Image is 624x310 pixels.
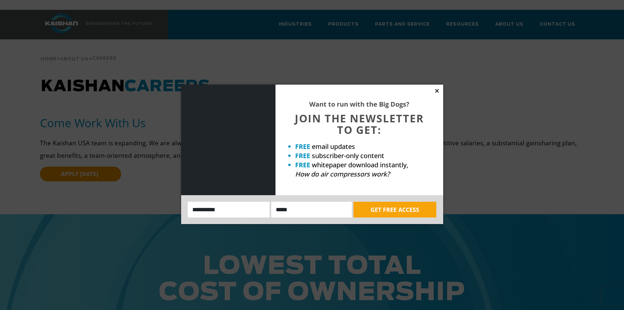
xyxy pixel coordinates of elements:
[188,202,270,217] input: Name:
[295,160,310,169] strong: FREE
[353,202,436,217] button: GET FREE ACCESS
[295,142,310,151] strong: FREE
[309,100,409,109] strong: Want to run with the Big Dogs?
[434,88,440,94] button: Close
[312,151,384,160] span: subscriber-only content
[312,160,408,169] span: whitepaper download instantly,
[295,111,424,137] span: JOIN THE NEWSLETTER TO GET:
[271,202,352,217] input: Email
[295,151,310,160] strong: FREE
[312,142,355,151] span: email updates
[295,170,390,178] em: How do air compressors work?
